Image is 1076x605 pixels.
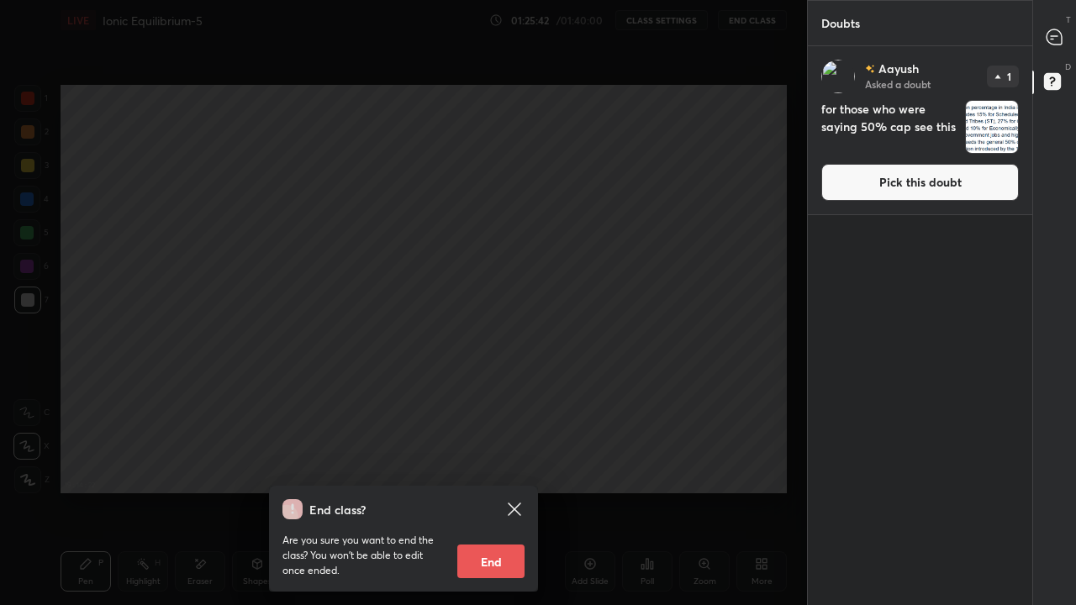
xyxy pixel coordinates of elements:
p: Aayush [878,62,919,76]
button: End [457,544,525,578]
h4: for those who were saying 50% cap see this [821,100,958,154]
div: grid [808,46,1032,605]
img: no-rating-badge.077c3623.svg [865,65,875,74]
img: 3 [821,60,855,93]
p: T [1066,13,1071,26]
button: Pick this doubt [821,164,1019,201]
p: Asked a doubt [865,77,931,91]
p: D [1065,60,1071,73]
p: 1 [1007,71,1011,82]
p: Are you sure you want to end the class? You won’t be able to edit once ended. [282,533,444,578]
p: Doubts [808,1,873,45]
h4: End class? [309,501,366,518]
img: 1757079704EZ44R8.png [966,101,1018,153]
